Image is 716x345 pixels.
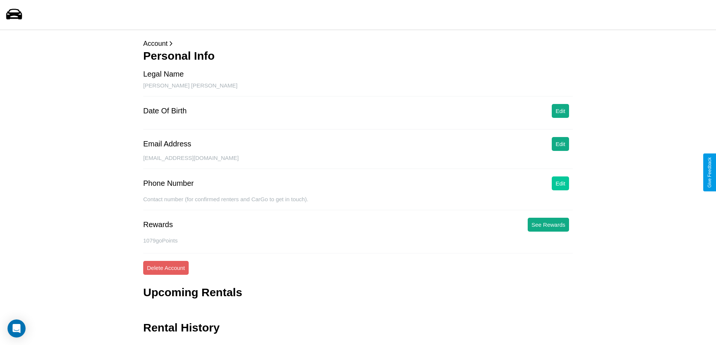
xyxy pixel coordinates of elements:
div: Date Of Birth [143,107,187,115]
h3: Personal Info [143,50,573,62]
button: Edit [552,104,569,118]
div: Legal Name [143,70,184,78]
div: Rewards [143,220,173,229]
div: Contact number (for confirmed renters and CarGo to get in touch). [143,196,573,210]
p: 1079 goPoints [143,235,573,246]
h3: Rental History [143,321,219,334]
div: Give Feedback [707,157,712,188]
p: Account [143,38,573,50]
div: Phone Number [143,179,194,188]
button: Delete Account [143,261,189,275]
button: Edit [552,176,569,190]
h3: Upcoming Rentals [143,286,242,299]
div: Open Intercom Messenger [8,319,26,337]
div: [PERSON_NAME] [PERSON_NAME] [143,82,573,96]
div: Email Address [143,140,191,148]
button: See Rewards [528,218,569,232]
button: Edit [552,137,569,151]
div: [EMAIL_ADDRESS][DOMAIN_NAME] [143,155,573,169]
